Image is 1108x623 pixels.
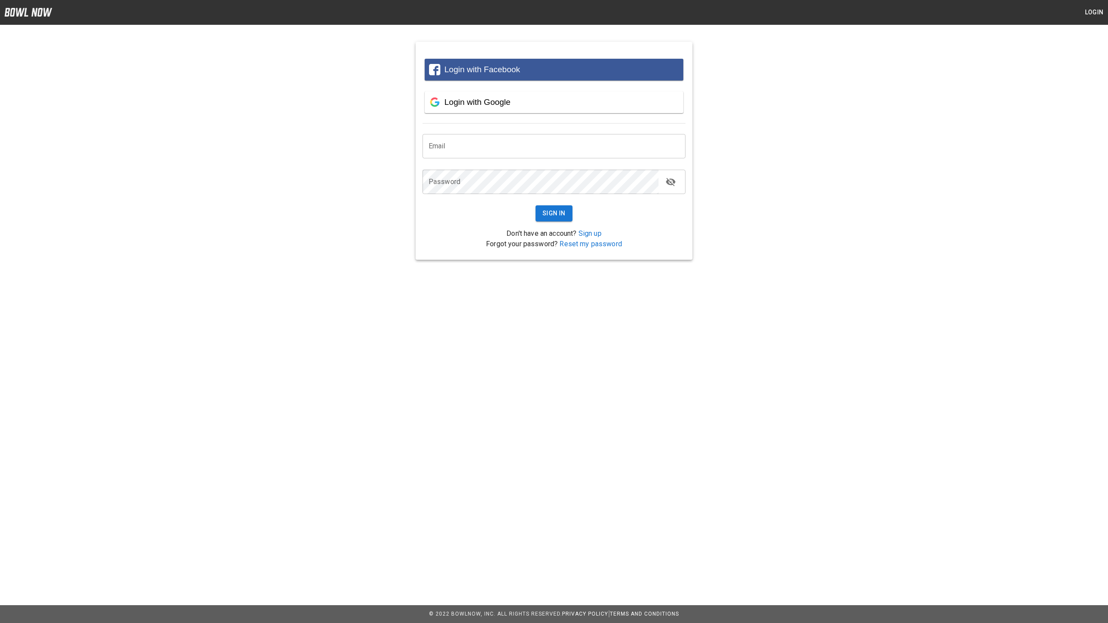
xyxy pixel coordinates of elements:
[536,205,572,221] button: Sign In
[562,611,608,617] a: Privacy Policy
[1080,4,1108,20] button: Login
[425,91,683,113] button: Login with Google
[579,229,602,238] a: Sign up
[444,97,510,107] span: Login with Google
[429,611,562,617] span: © 2022 BowlNow, Inc. All Rights Reserved.
[4,8,52,17] img: logo
[662,173,679,191] button: toggle password visibility
[610,611,679,617] a: Terms and Conditions
[423,239,685,249] p: Forgot your password?
[559,240,622,248] a: Reset my password
[444,65,520,74] span: Login with Facebook
[425,59,683,80] button: Login with Facebook
[423,228,685,239] p: Don't have an account?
